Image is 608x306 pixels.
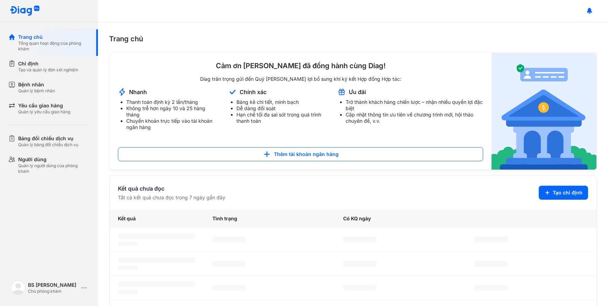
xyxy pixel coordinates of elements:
[129,88,147,96] div: Nhanh
[28,289,78,294] div: Chủ phòng khám
[126,105,220,118] li: Không trễ hơn ngày 10 và 25 hàng tháng
[18,34,90,41] div: Trang chủ
[18,67,78,73] div: Tạo và quản lý đơn xét nghiệm
[118,242,137,246] span: ‌
[492,53,596,170] img: account-announcement
[126,118,220,130] li: Chuyển khoản trực tiếp vào tài khoản ngân hàng
[118,61,483,70] div: Cảm ơn [PERSON_NAME] đã đồng hành cùng Diag!
[346,112,483,124] li: Cập nhật thông tin ưu tiên về chương trình mới, hội thảo chuyên đề, v.v.
[28,282,78,289] div: BS [PERSON_NAME]
[240,88,267,96] div: Chính xác
[349,88,366,96] div: Ưu đãi
[343,261,377,266] span: ‌
[228,88,237,96] img: account-announcement
[118,147,483,161] button: Thêm tài khoản ngân hàng
[553,189,582,196] span: Tạo chỉ định
[212,237,246,242] span: ‌
[118,257,196,263] span: ‌
[18,135,78,142] div: Bảng đối chiếu dịch vụ
[18,102,70,109] div: Yêu cầu giao hàng
[236,99,329,105] li: Bảng kê chi tiết, minh bạch
[118,88,126,96] img: account-announcement
[337,88,346,96] img: account-announcement
[236,105,329,112] li: Dễ dàng đối soát
[18,88,55,94] div: Quản lý bệnh nhân
[118,76,483,82] div: Diag trân trọng gửi đến Quý [PERSON_NAME] lợi bổ sung khi ký kết Hợp đồng Hợp tác:
[118,194,225,201] div: Tất cả kết quả chưa đọc trong 7 ngày gần đây
[18,41,90,52] div: Tổng quan hoạt động của phòng khám
[212,285,246,291] span: ‌
[118,266,137,270] span: ‌
[539,186,588,200] button: Tạo chỉ định
[343,285,377,291] span: ‌
[18,60,78,67] div: Chỉ định
[474,237,508,242] span: ‌
[18,81,55,88] div: Bệnh nhân
[18,156,90,163] div: Người dùng
[18,109,70,115] div: Quản lý yêu cầu giao hàng
[118,290,137,294] span: ‌
[335,209,466,228] div: Có KQ ngày
[18,163,90,174] div: Quản lý người dùng của phòng khám
[474,285,508,291] span: ‌
[343,237,377,242] span: ‌
[118,282,196,287] span: ‌
[109,34,597,44] div: Trang chủ
[18,142,78,148] div: Quản lý bảng đối chiếu dịch vụ
[236,112,329,124] li: Hạn chế tối đa sai sót trong quá trình thanh toán
[109,209,204,228] div: Kết quả
[474,261,508,266] span: ‌
[212,261,246,266] span: ‌
[346,99,483,112] li: Trở thành khách hàng chiến lược – nhận nhiều quyền lợi đặc biệt
[11,281,25,295] img: logo
[126,99,220,105] li: Thanh toán định kỳ 2 lần/tháng
[118,233,196,239] span: ‌
[204,209,335,228] div: Tình trạng
[10,6,40,16] img: logo
[118,184,225,193] div: Kết quả chưa đọc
